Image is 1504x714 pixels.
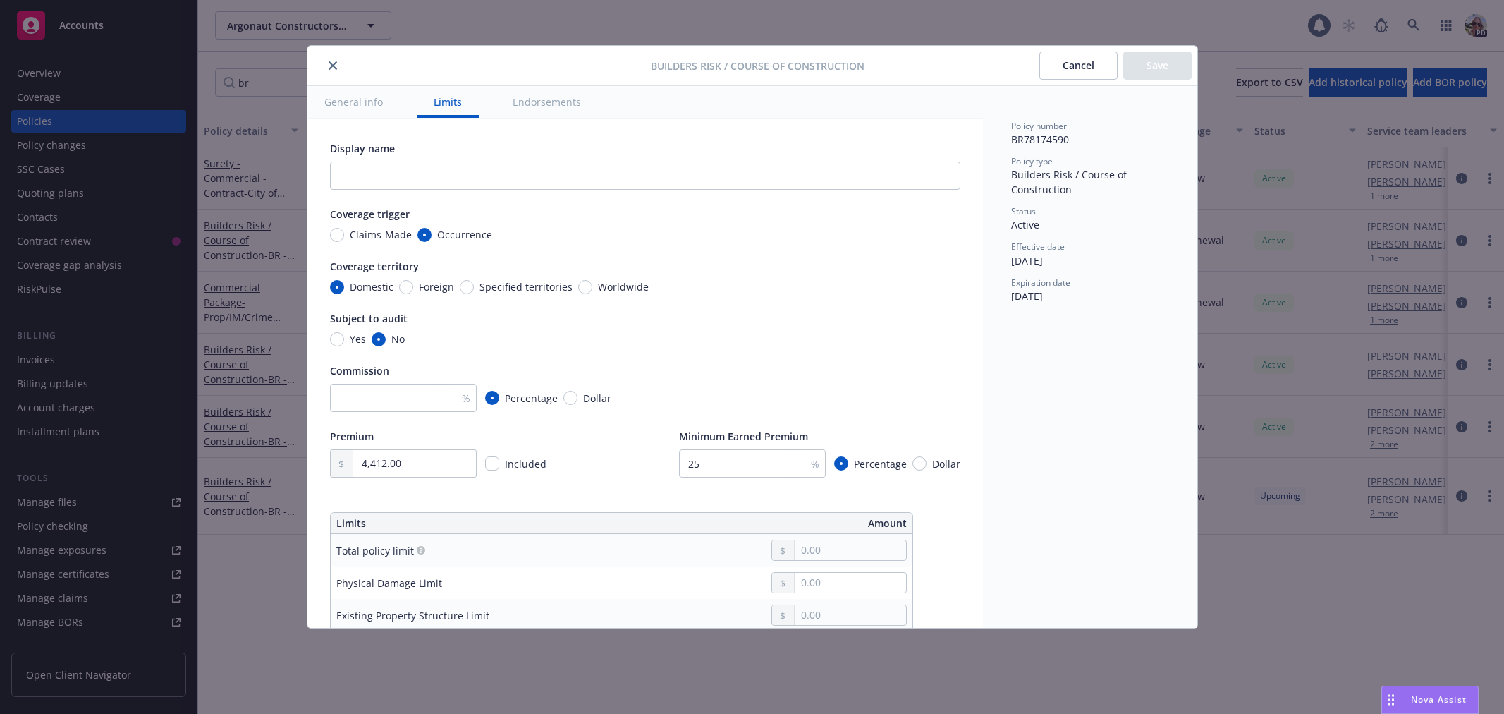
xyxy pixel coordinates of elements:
[330,364,389,377] span: Commission
[1011,289,1043,303] span: [DATE]
[1011,205,1036,217] span: Status
[811,456,819,471] span: %
[350,227,412,242] span: Claims-Made
[350,279,393,294] span: Domestic
[417,86,479,118] button: Limits
[505,457,546,471] span: Included
[391,332,405,346] span: No
[307,86,400,118] button: General info
[1039,52,1118,80] button: Cancel
[563,391,577,405] input: Dollar
[912,456,927,471] input: Dollar
[336,576,442,591] div: Physical Damage Limit
[336,608,489,623] div: Existing Property Structure Limit
[485,391,499,405] input: Percentage
[330,142,395,155] span: Display name
[330,228,344,242] input: Claims-Made
[417,228,432,242] input: Occurrence
[505,391,558,406] span: Percentage
[1011,241,1065,253] span: Effective date
[932,456,960,471] span: Dollar
[324,57,341,74] button: close
[651,59,864,73] span: Builders Risk / Course of Construction
[460,280,474,294] input: Specified territories
[479,279,573,294] span: Specified territories
[330,280,344,294] input: Domestic
[1011,218,1039,231] span: Active
[578,280,592,294] input: Worldwide
[1011,120,1067,132] span: Policy number
[1411,694,1467,706] span: Nova Assist
[1011,277,1070,289] span: Expiration date
[1381,686,1479,714] button: Nova Assist
[1011,168,1130,196] span: Builders Risk / Course of Construction
[1011,155,1053,167] span: Policy type
[330,332,344,346] input: Yes
[330,207,410,221] span: Coverage trigger
[1011,133,1069,146] span: BR78174590
[399,280,413,294] input: Foreign
[1011,254,1043,267] span: [DATE]
[336,543,414,558] div: Total policy limit
[795,573,905,593] input: 0.00
[795,540,905,560] input: 0.00
[598,279,649,294] span: Worldwide
[627,513,912,534] th: Amount
[330,312,408,325] span: Subject to audit
[350,332,366,346] span: Yes
[331,513,563,534] th: Limits
[496,86,598,118] button: Endorsements
[834,456,848,471] input: Percentage
[1382,686,1400,713] div: Drag to move
[330,260,419,273] span: Coverage territory
[372,332,386,346] input: No
[583,391,611,406] span: Dollar
[795,605,905,625] input: 0.00
[330,430,374,443] span: Premium
[419,279,454,294] span: Foreign
[437,227,492,242] span: Occurrence
[679,430,808,443] span: Minimum Earned Premium
[462,391,470,406] span: %
[353,450,475,477] input: 0.00
[854,456,907,471] span: Percentage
